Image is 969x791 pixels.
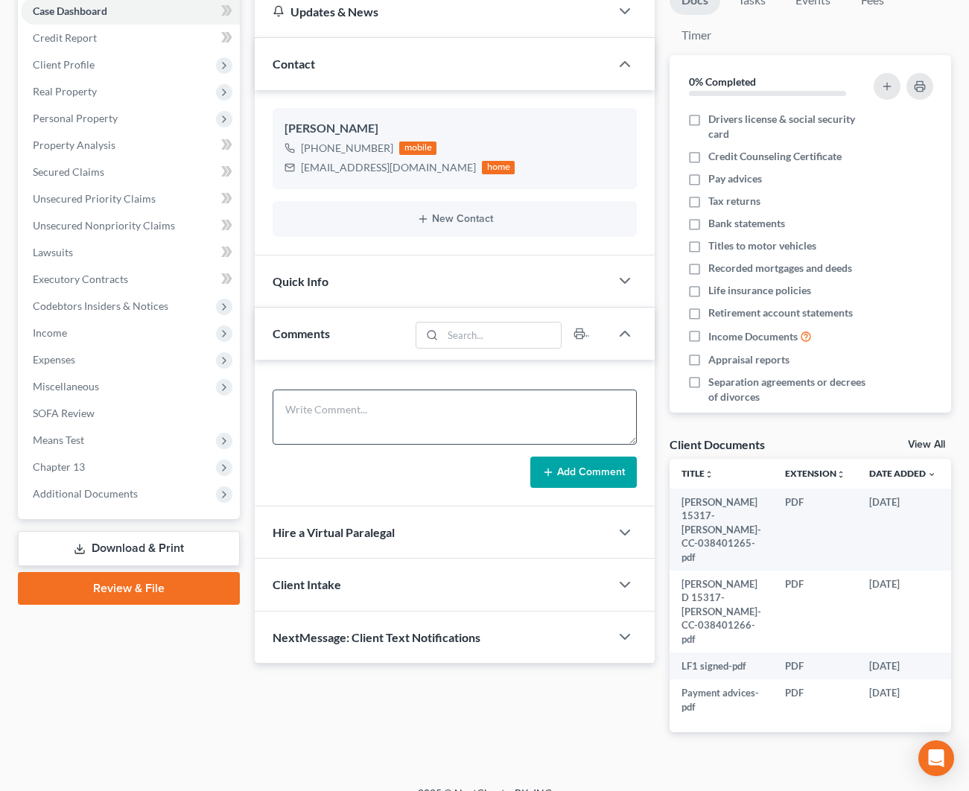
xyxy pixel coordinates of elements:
[869,468,936,479] a: Date Added expand_more
[33,299,168,312] span: Codebtors Insiders & Notices
[301,160,476,175] div: [EMAIL_ADDRESS][DOMAIN_NAME]
[682,468,714,479] a: Titleunfold_more
[443,323,562,348] input: Search...
[21,25,240,51] a: Credit Report
[773,652,857,679] td: PDF
[708,375,868,404] span: Separation agreements or decrees of divorces
[908,439,945,450] a: View All
[33,433,84,446] span: Means Test
[18,531,240,566] a: Download & Print
[33,219,175,232] span: Unsecured Nonpriority Claims
[273,274,328,288] span: Quick Info
[670,21,723,50] a: Timer
[33,165,104,178] span: Secured Claims
[857,489,948,571] td: [DATE]
[705,470,714,479] i: unfold_more
[708,194,760,209] span: Tax returns
[33,58,95,71] span: Client Profile
[21,239,240,266] a: Lawsuits
[708,112,868,142] span: Drivers license & social security card
[33,192,156,205] span: Unsecured Priority Claims
[918,740,954,776] div: Open Intercom Messenger
[857,571,948,652] td: [DATE]
[33,407,95,419] span: SOFA Review
[670,679,773,720] td: Payment advices-pdf
[33,112,118,124] span: Personal Property
[273,4,592,19] div: Updates & News
[773,679,857,720] td: PDF
[708,305,853,320] span: Retirement account statements
[33,85,97,98] span: Real Property
[708,238,816,253] span: Titles to motor vehicles
[670,436,765,452] div: Client Documents
[273,525,395,539] span: Hire a Virtual Paralegal
[21,132,240,159] a: Property Analysis
[33,246,73,258] span: Lawsuits
[708,171,762,186] span: Pay advices
[773,489,857,571] td: PDF
[708,329,798,344] span: Income Documents
[21,212,240,239] a: Unsecured Nonpriority Claims
[785,468,845,479] a: Extensionunfold_more
[708,216,785,231] span: Bank statements
[273,326,330,340] span: Comments
[708,149,842,164] span: Credit Counseling Certificate
[33,326,67,339] span: Income
[21,266,240,293] a: Executory Contracts
[285,213,625,225] button: New Contact
[399,142,436,155] div: mobile
[708,261,852,276] span: Recorded mortgages and deeds
[21,159,240,185] a: Secured Claims
[18,572,240,605] a: Review & File
[689,75,756,88] strong: 0% Completed
[33,273,128,285] span: Executory Contracts
[857,652,948,679] td: [DATE]
[773,571,857,652] td: PDF
[33,380,99,393] span: Miscellaneous
[21,400,240,427] a: SOFA Review
[836,470,845,479] i: unfold_more
[33,487,138,500] span: Additional Documents
[21,185,240,212] a: Unsecured Priority Claims
[33,139,115,151] span: Property Analysis
[708,352,790,367] span: Appraisal reports
[927,470,936,479] i: expand_more
[670,571,773,652] td: [PERSON_NAME] D 15317-[PERSON_NAME]-CC-038401266-pdf
[857,679,948,720] td: [DATE]
[273,577,341,591] span: Client Intake
[33,460,85,473] span: Chapter 13
[33,353,75,366] span: Expenses
[285,120,625,138] div: [PERSON_NAME]
[33,31,97,44] span: Credit Report
[708,283,811,298] span: Life insurance policies
[301,141,393,156] div: [PHONE_NUMBER]
[482,161,515,174] div: home
[273,630,480,644] span: NextMessage: Client Text Notifications
[670,652,773,679] td: LF1 signed-pdf
[530,457,637,488] button: Add Comment
[33,4,107,17] span: Case Dashboard
[273,57,315,71] span: Contact
[670,489,773,571] td: [PERSON_NAME] 15317-[PERSON_NAME]-CC-038401265-pdf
